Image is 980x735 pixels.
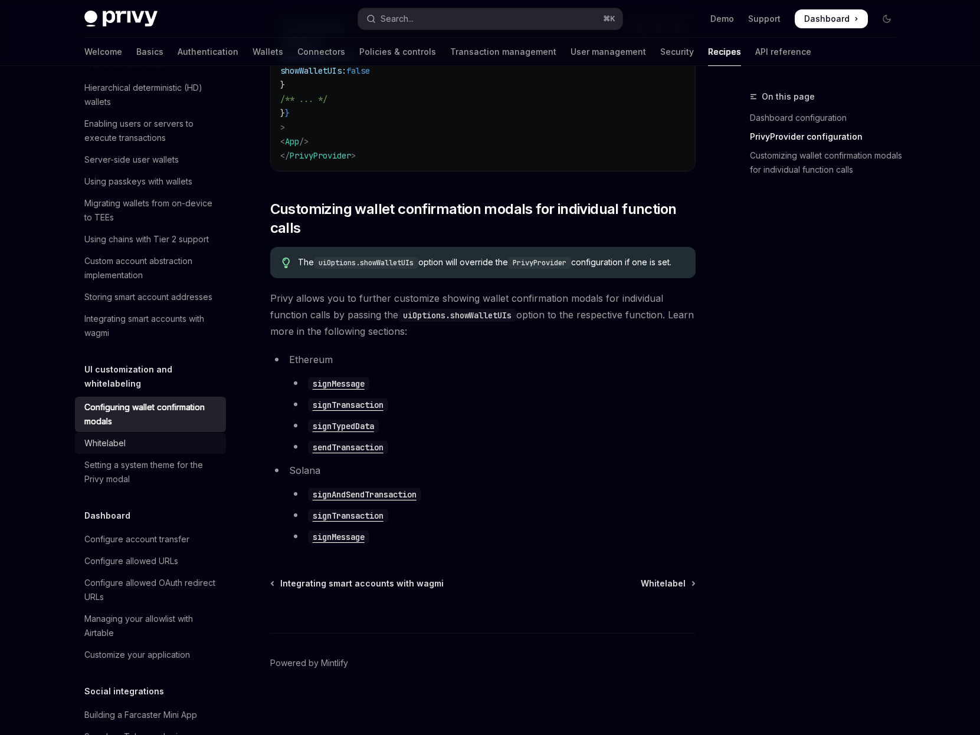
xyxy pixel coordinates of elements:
a: Support [748,13,781,25]
a: Configure account transfer [75,529,226,550]
h5: Dashboard [84,509,130,523]
code: sendTransaction [308,441,388,454]
a: Migrating wallets from on-device to TEEs [75,193,226,228]
code: uiOptions.showWalletUIs [398,309,516,322]
a: Customizing wallet confirmation modals for individual function calls [750,146,906,179]
a: User management [571,38,646,66]
div: Configuring wallet confirmation modals [84,400,219,429]
span: } [280,108,285,118]
a: PrivyProvider configuration [750,127,906,146]
a: Setting a system theme for the Privy modal [75,454,226,490]
a: Transaction management [450,38,556,66]
span: Whitelabel [641,578,686,589]
span: < [280,136,285,147]
a: Policies & controls [359,38,436,66]
div: Custom account abstraction implementation [84,254,219,282]
a: Using chains with Tier 2 support [75,229,226,250]
img: dark logo [84,11,158,27]
span: > [280,122,285,133]
div: Enabling users or servers to execute transactions [84,117,219,145]
div: Building a Farcaster Mini App [84,708,197,722]
svg: Tip [282,258,290,268]
span: false [346,65,370,76]
a: signTypedData [308,420,379,431]
a: signMessage [308,530,369,542]
code: signTransaction [308,509,388,522]
span: On this page [762,90,815,104]
span: > [351,150,356,161]
div: Configure allowed URLs [84,554,178,568]
div: Using passkeys with wallets [84,174,192,189]
a: Basics [136,38,163,66]
a: Customize your application [75,644,226,665]
code: PrivyProvider [508,257,571,269]
a: Welcome [84,38,122,66]
a: Integrating smart accounts with wagmi [75,308,226,344]
div: Managing your allowlist with Airtable [84,612,219,640]
a: signMessage [308,377,369,389]
div: Customize your application [84,648,190,662]
h5: Social integrations [84,684,164,698]
button: Toggle dark mode [877,9,896,28]
div: Storing smart account addresses [84,290,212,304]
code: signMessage [308,377,369,390]
a: signTransaction [308,509,388,521]
code: signMessage [308,530,369,543]
div: Configure allowed OAuth redirect URLs [84,576,219,604]
code: signTypedData [308,420,379,433]
a: Server-side user wallets [75,149,226,170]
a: signAndSendTransaction [308,488,421,500]
a: Connectors [297,38,345,66]
a: Using passkeys with wallets [75,171,226,192]
span: } [285,108,290,118]
div: Configure account transfer [84,532,189,546]
a: Dashboard [795,9,868,28]
span: ⌘ K [603,14,615,24]
code: signTransaction [308,398,388,411]
a: Configure allowed OAuth redirect URLs [75,572,226,608]
a: Whitelabel [75,433,226,454]
a: Hierarchical deterministic (HD) wallets [75,77,226,113]
div: Server-side user wallets [84,153,179,167]
div: Whitelabel [84,436,126,450]
a: Custom account abstraction implementation [75,251,226,286]
span: The option will override the configuration if one is set. [298,256,683,269]
a: Powered by Mintlify [270,657,348,669]
span: Integrating smart accounts with wagmi [280,578,444,589]
span: showWalletUIs: [280,65,346,76]
code: uiOptions.showWalletUIs [314,257,418,269]
span: </ [280,150,290,161]
div: Setting a system theme for the Privy modal [84,458,219,486]
span: Customizing wallet confirmation modals for individual function calls [270,200,696,238]
div: Migrating wallets from on-device to TEEs [84,196,219,225]
a: Whitelabel [641,578,694,589]
code: signAndSendTransaction [308,488,421,501]
a: Security [660,38,694,66]
a: Managing your allowlist with Airtable [75,608,226,644]
span: /> [299,136,309,147]
a: Building a Farcaster Mini App [75,704,226,726]
a: Storing smart account addresses [75,286,226,308]
div: Search... [381,12,414,26]
a: Dashboard configuration [750,108,906,127]
div: Using chains with Tier 2 support [84,232,209,246]
a: signTransaction [308,398,388,410]
span: App [285,136,299,147]
h5: UI customization and whitelabeling [84,362,226,391]
a: Recipes [708,38,741,66]
li: Solana [270,462,696,545]
button: Open search [358,8,622,29]
a: Authentication [178,38,238,66]
a: Integrating smart accounts with wagmi [271,578,444,589]
span: Dashboard [804,13,850,25]
a: sendTransaction [308,441,388,453]
a: Wallets [253,38,283,66]
span: Privy allows you to further customize showing wallet confirmation modals for individual function ... [270,290,696,340]
a: Demo [710,13,734,25]
span: PrivyProvider [290,150,351,161]
a: Configuring wallet confirmation modals [75,397,226,432]
a: Configure allowed URLs [75,551,226,572]
a: API reference [755,38,811,66]
a: Enabling users or servers to execute transactions [75,113,226,149]
div: Integrating smart accounts with wagmi [84,312,219,340]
